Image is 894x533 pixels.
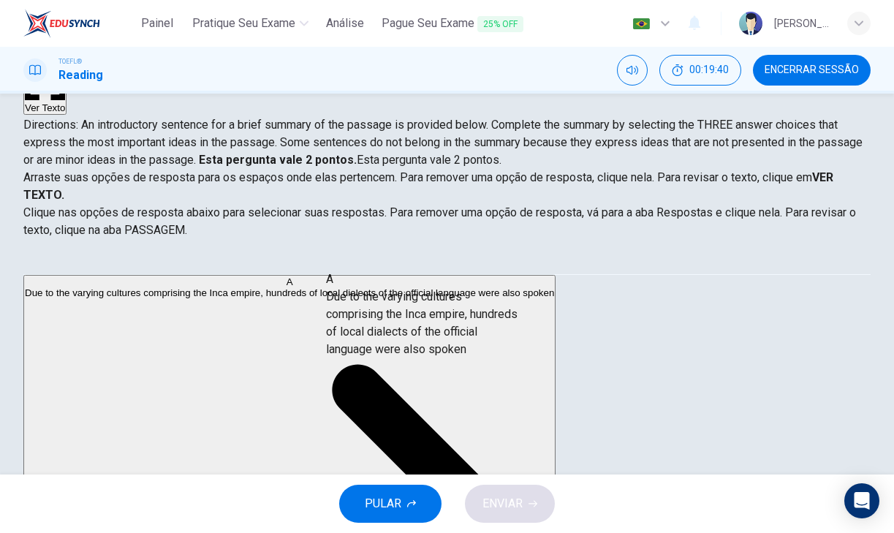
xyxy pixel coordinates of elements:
div: Esconder [659,55,741,86]
strong: Esta pergunta vale 2 pontos. [196,153,357,167]
span: Pratique seu exame [192,15,295,32]
div: A [25,276,554,287]
span: PULAR [365,494,401,514]
button: PULAR [339,485,442,523]
img: Profile picture [739,12,762,35]
span: TOEFL® [58,56,82,67]
button: Painel [134,10,181,37]
h1: Reading [58,67,103,84]
span: Esta pergunta vale 2 pontos. [357,153,501,167]
span: Análise [326,15,364,32]
div: [PERSON_NAME] [774,15,830,32]
div: Choose test type tabs [23,239,871,274]
button: Pratique seu exame [186,10,314,37]
a: EduSynch logo [23,9,134,38]
span: Directions: An introductory sentence for a brief summary of the passage is provided below. Comple... [23,118,863,167]
button: Pague Seu Exame25% OFF [376,10,529,37]
div: Open Intercom Messenger [844,483,879,518]
p: Clique nas opções de resposta abaixo para selecionar suas respostas. Para remover uma opção de re... [23,204,871,239]
p: Arraste suas opções de resposta para os espaços onde elas pertencem. Para remover uma opção de re... [23,169,871,204]
span: 00:19:40 [689,64,729,76]
div: Silenciar [617,55,648,86]
span: Encerrar Sessão [765,64,859,76]
span: Painel [141,15,173,32]
span: 25% OFF [477,16,523,32]
button: Análise [320,10,370,37]
button: Encerrar Sessão [753,55,871,86]
img: pt [632,18,651,29]
img: EduSynch logo [23,9,100,38]
span: Pague Seu Exame [382,15,523,33]
span: Due to the varying cultures comprising the Inca empire, hundreds of local dialects of the officia... [25,287,554,298]
button: 00:19:40 [659,55,741,86]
